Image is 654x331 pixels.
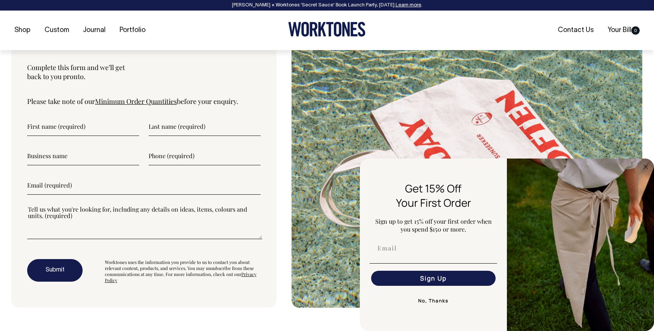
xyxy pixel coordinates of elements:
[360,159,654,331] div: FLYOUT Form
[641,162,650,171] button: Close dialog
[8,3,646,8] div: [PERSON_NAME] × Worktones ‘Secret Sauce’ Book Launch Party, [DATE]. .
[27,117,139,136] input: First name (required)
[11,24,34,37] a: Shop
[27,176,261,195] input: Email (required)
[41,24,72,37] a: Custom
[105,259,261,283] div: Worktones uses the information you provide to us to contact you about relevant content, products,...
[95,97,177,106] a: Minimum Order Quantities
[117,24,149,37] a: Portfolio
[27,63,261,81] p: Complete this form and we’ll get back to you pronto.
[27,97,261,106] p: Please take note of our before your enquiry.
[405,181,462,195] span: Get 15% Off
[375,217,492,233] span: Sign up to get 15% off your first order when you spend $150 or more.
[631,26,640,35] span: 0
[555,24,597,37] a: Contact Us
[371,241,496,256] input: Email
[27,146,139,165] input: Business name
[149,146,261,165] input: Phone (required)
[27,259,83,282] button: Submit
[371,271,496,286] button: Sign Up
[507,159,654,331] img: 5e34ad8f-4f05-4173-92a8-ea475ee49ac9.jpeg
[292,9,643,308] img: form-image.jpg
[370,293,497,308] button: No, Thanks
[396,3,421,8] a: Learn more
[80,24,109,37] a: Journal
[149,117,261,136] input: Last name (required)
[605,24,643,37] a: Your Bill0
[105,271,256,283] a: Privacy Policy
[396,195,471,210] span: Your First Order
